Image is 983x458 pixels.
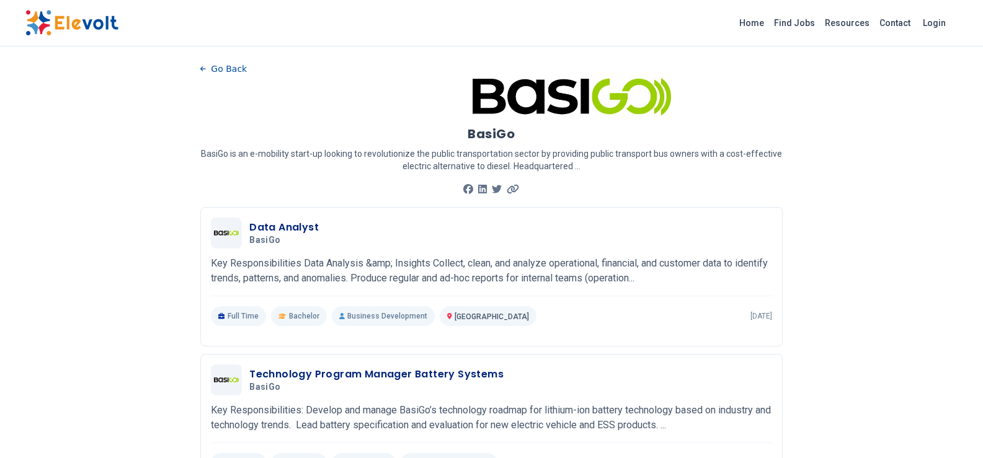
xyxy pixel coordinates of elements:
[803,59,958,431] iframe: Advertisement
[249,367,504,382] h3: Technology Program Manager Battery Systems
[211,256,772,286] p: Key Responsibilities Data Analysis &amp; Insights Collect, clean, and analyze operational, financ...
[332,306,435,326] p: Business Development
[289,311,319,321] span: Bachelor
[473,78,670,115] img: BasiGo
[25,10,118,36] img: Elevolt
[214,231,239,236] img: BasiGo
[211,218,772,326] a: BasiGoData AnalystBasiGoKey Responsibilities Data Analysis &amp; Insights Collect, clean, and ana...
[249,235,280,246] span: BasiGo
[734,13,769,33] a: Home
[915,11,953,35] a: Login
[468,125,515,143] h1: BasiGo
[249,382,280,393] span: BasiGo
[455,312,529,321] span: [GEOGRAPHIC_DATA]
[214,377,239,382] img: BasiGo
[874,13,915,33] a: Contact
[211,306,266,326] p: Full Time
[249,220,319,235] h3: Data Analyst
[200,148,783,172] p: BasiGo is an e-mobility start-up looking to revolutionize the public transportation sector by pro...
[25,59,181,431] iframe: Advertisement
[211,403,772,433] p: Key Responsibilities: Develop and manage BasiGo’s technology roadmap for lithium-ion battery tech...
[820,13,874,33] a: Resources
[769,13,820,33] a: Find Jobs
[750,311,772,321] p: [DATE]
[200,59,247,78] button: Go Back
